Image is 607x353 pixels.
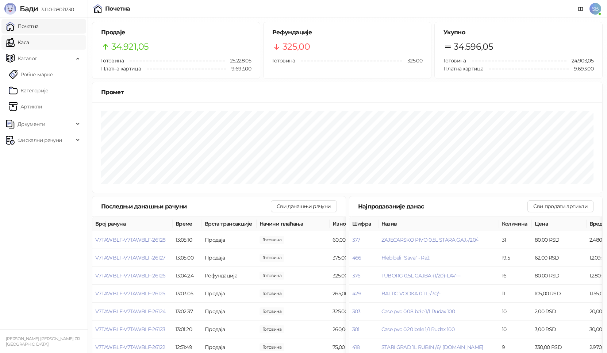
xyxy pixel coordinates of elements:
button: V7TAWBLF-V7TAWBLF-26122 [95,344,165,350]
td: Продаја [202,285,257,303]
button: STARI GRAD 1L RUBIN /6/ [DOMAIN_NAME] [381,344,483,350]
span: Готовина [272,57,295,64]
span: 260,00 [260,325,284,333]
span: 60,00 [260,236,284,244]
th: Време [173,217,202,231]
td: 375,00 RSD [330,249,384,267]
td: 265,00 RSD [330,285,384,303]
small: [PERSON_NAME] [PERSON_NAME] PR [GEOGRAPHIC_DATA] [6,336,80,347]
button: 376 [352,272,361,279]
td: 80,00 RSD [532,231,587,249]
td: 10 [499,303,532,321]
td: 19,5 [499,249,532,267]
span: V7TAWBLF-V7TAWBLF-26126 [95,272,165,279]
a: Почетна [6,19,39,34]
div: Најпродаваније данас [358,202,528,211]
span: 34.596,05 [454,40,493,54]
span: SB [589,3,601,15]
a: Робне марке [9,67,53,82]
th: Шифра [349,217,379,231]
h5: Продаје [101,28,251,37]
span: Каталог [18,51,37,66]
td: 105,00 RSD [532,285,587,303]
td: Продаја [202,231,257,249]
td: 80,00 RSD [532,267,587,285]
button: V7TAWBLF-V7TAWBLF-26127 [95,254,165,261]
button: V7TAWBLF-V7TAWBLF-26123 [95,326,165,333]
span: Готовина [101,57,124,64]
button: 303 [352,308,361,315]
button: 429 [352,290,361,297]
button: BALTIC VODKA 0.1 L-/30/- [381,290,441,297]
button: Сви продати артикли [527,200,593,212]
td: 260,00 RSD [330,321,384,338]
th: Број рачуна [92,217,173,231]
td: 13:05:00 [173,249,202,267]
button: Case pvc 0.20 bele 1/1 Rudax 100 [381,326,455,333]
div: Почетна [105,6,130,12]
td: Продаја [202,303,257,321]
button: Hleb beli "Sava" - Raž [381,254,430,261]
td: Продаја [202,249,257,267]
td: 31 [499,231,532,249]
td: 13:02:37 [173,303,202,321]
button: Сви данашњи рачуни [271,200,337,212]
span: Готовина [443,57,466,64]
a: Документација [575,3,587,15]
button: ZAJECARSKO PIVO 0.5L STARA GAJ.-/20/- [381,237,479,243]
span: Платна картица [101,65,141,72]
h5: Рефундације [272,28,422,37]
button: 301 [352,326,360,333]
td: 62,00 RSD [532,249,587,267]
span: 34.921,05 [111,40,149,54]
h5: Укупно [443,28,593,37]
span: Фискални рачуни [18,133,62,147]
span: 325,00 [402,57,422,65]
td: 60,00 RSD [330,231,384,249]
span: 9.693,00 [226,65,251,73]
a: Категорије [9,83,49,98]
span: 325,00 [260,307,284,315]
span: 375,00 [260,254,284,262]
th: Цена [532,217,587,231]
span: 24.903,05 [566,57,593,65]
button: 418 [352,344,360,350]
td: 16 [499,267,532,285]
span: 75,00 [260,343,284,351]
span: 25.228,05 [225,57,251,65]
span: Платна картица [443,65,483,72]
th: Износ [330,217,384,231]
th: Начини плаћања [257,217,330,231]
button: V7TAWBLF-V7TAWBLF-26125 [95,290,165,297]
button: 377 [352,237,360,243]
td: 13:01:20 [173,321,202,338]
td: 3,00 RSD [532,321,587,338]
td: 13:03:05 [173,285,202,303]
td: Продаја [202,321,257,338]
td: 11 [499,285,532,303]
td: Рефундација [202,267,257,285]
span: 9.693,00 [569,65,593,73]
a: ArtikliАртикли [9,99,42,114]
button: TUBORG 0.5L GAJBA-(1/20)-LAV--- [381,272,461,279]
button: V7TAWBLF-V7TAWBLF-26124 [95,308,165,315]
div: Промет [101,88,593,97]
td: 10 [499,321,532,338]
button: 466 [352,254,361,261]
div: Последњи данашњи рачуни [101,202,271,211]
button: V7TAWBLF-V7TAWBLF-26128 [95,237,165,243]
th: Назив [379,217,499,231]
span: Бади [20,4,38,13]
span: Case pvc 0.08 bele 1/1 Rudax 100 [381,308,455,315]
